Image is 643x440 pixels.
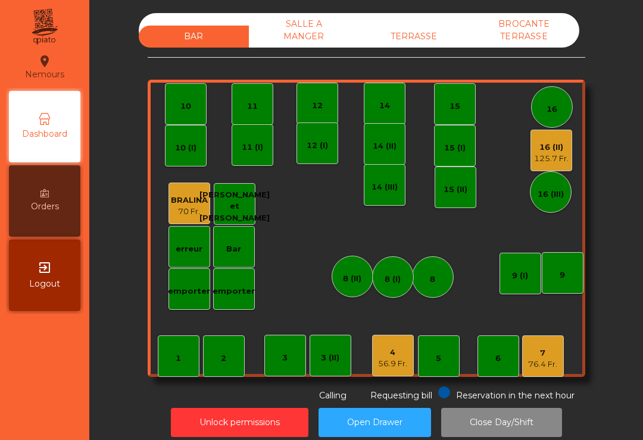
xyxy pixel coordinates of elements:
[175,142,196,154] div: 10 (I)
[343,273,361,285] div: 8 (II)
[242,142,263,153] div: 11 (I)
[31,200,59,213] span: Orders
[456,390,575,401] span: Reservation in the next hour
[168,285,210,297] div: emporter
[319,390,347,401] span: Calling
[359,26,469,48] div: TERRASSE
[385,274,401,285] div: 8 (I)
[528,359,557,370] div: 76.4 Fr.
[282,352,288,364] div: 3
[319,408,431,437] button: Open Drawer
[22,128,67,140] span: Dashboard
[307,140,328,152] div: 12 (I)
[30,6,59,48] img: qpiato
[444,184,467,196] div: 15 (II)
[547,103,557,115] div: 16
[221,353,226,364] div: 2
[444,142,466,154] div: 15 (I)
[372,181,398,193] div: 14 (III)
[312,100,323,112] div: 12
[495,353,501,364] div: 6
[373,140,397,152] div: 14 (II)
[180,100,191,112] div: 10
[538,188,564,200] div: 16 (III)
[38,260,52,275] i: exit_to_app
[213,285,255,297] div: emporter
[321,352,339,364] div: 3 (II)
[171,206,208,218] div: 70 Fr.
[528,347,557,359] div: 7
[29,278,60,290] span: Logout
[249,13,359,48] div: SALLE A MANGER
[378,347,407,359] div: 4
[512,270,528,282] div: 9 (I)
[560,269,565,281] div: 9
[370,390,432,401] span: Requesting bill
[247,100,258,112] div: 11
[226,243,241,255] div: Bar
[176,353,181,364] div: 1
[139,26,249,48] div: BAR
[450,100,460,112] div: 15
[38,54,52,68] i: location_on
[534,142,569,153] div: 16 (II)
[441,408,562,437] button: Close Day/Shift
[171,408,308,437] button: Unlock permissions
[379,100,390,112] div: 14
[199,189,270,224] div: [PERSON_NAME] et [PERSON_NAME]
[430,274,435,285] div: 8
[176,243,202,255] div: erreur
[534,153,569,165] div: 125.7 Fr.
[378,358,407,370] div: 56.9 Fr.
[469,13,579,48] div: BROCANTE TERRASSE
[25,52,64,82] div: Nemours
[436,353,441,364] div: 5
[171,194,208,206] div: BRALINA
